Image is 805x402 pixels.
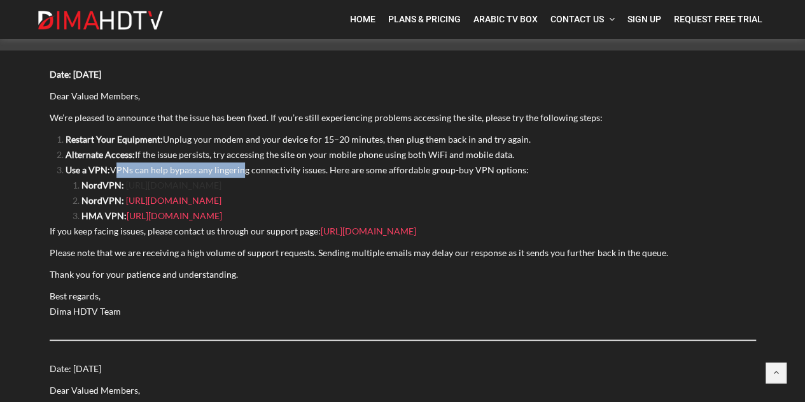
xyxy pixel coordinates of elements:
[621,6,668,32] a: Sign Up
[50,112,603,123] span: We’re pleased to announce that the issue has been fixed. If you’re still experiencing problems ac...
[627,14,661,24] span: Sign Up
[321,226,416,236] a: [URL][DOMAIN_NAME]
[81,180,124,190] strong: NordVPN:
[50,69,101,80] strong: Date: [DATE]
[50,363,101,374] span: Date: [DATE]
[66,149,514,160] span: If the issue persists, try accessing the site on your mobile phone using both WiFi and mobile data.
[467,6,544,32] a: Arabic TV Box
[668,6,769,32] a: Request Free Trial
[550,14,604,24] span: Contact Us
[382,6,467,32] a: Plans & Pricing
[50,385,140,396] span: Dear Valued Members,
[66,149,135,160] strong: Alternate Access:
[50,226,416,236] span: If you keep facing issues, please contact us through our support page:
[66,134,531,145] span: Unplug your modem and your device for 15–20 minutes, then plug them back in and try again.
[50,291,101,301] span: Best regards,
[126,180,221,190] a: [URL][DOMAIN_NAME]
[66,134,163,145] strong: Restart Your Equipment:
[473,14,538,24] span: Arabic TV Box
[388,14,461,24] span: Plans & Pricing
[81,195,124,206] strong: NordVPN:
[50,306,121,317] span: Dima HDTV Team
[50,247,668,258] span: Please note that we are receiving a high volume of support requests. Sending multiple emails may ...
[50,269,238,280] span: Thank you for your patience and understanding.
[66,164,110,175] strong: Use a VPN:
[126,195,221,206] a: [URL][DOMAIN_NAME]
[344,6,382,32] a: Home
[544,6,621,32] a: Contact Us
[766,363,786,383] a: Back to top
[37,10,164,31] img: Dima HDTV
[50,90,140,101] span: Dear Valued Members,
[674,14,762,24] span: Request Free Trial
[81,210,127,221] strong: HMA VPN:
[66,164,529,175] span: VPNs can help bypass any lingering connectivity issues. Here are some affordable group-buy VPN op...
[127,210,222,221] a: [URL][DOMAIN_NAME]
[350,14,375,24] span: Home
